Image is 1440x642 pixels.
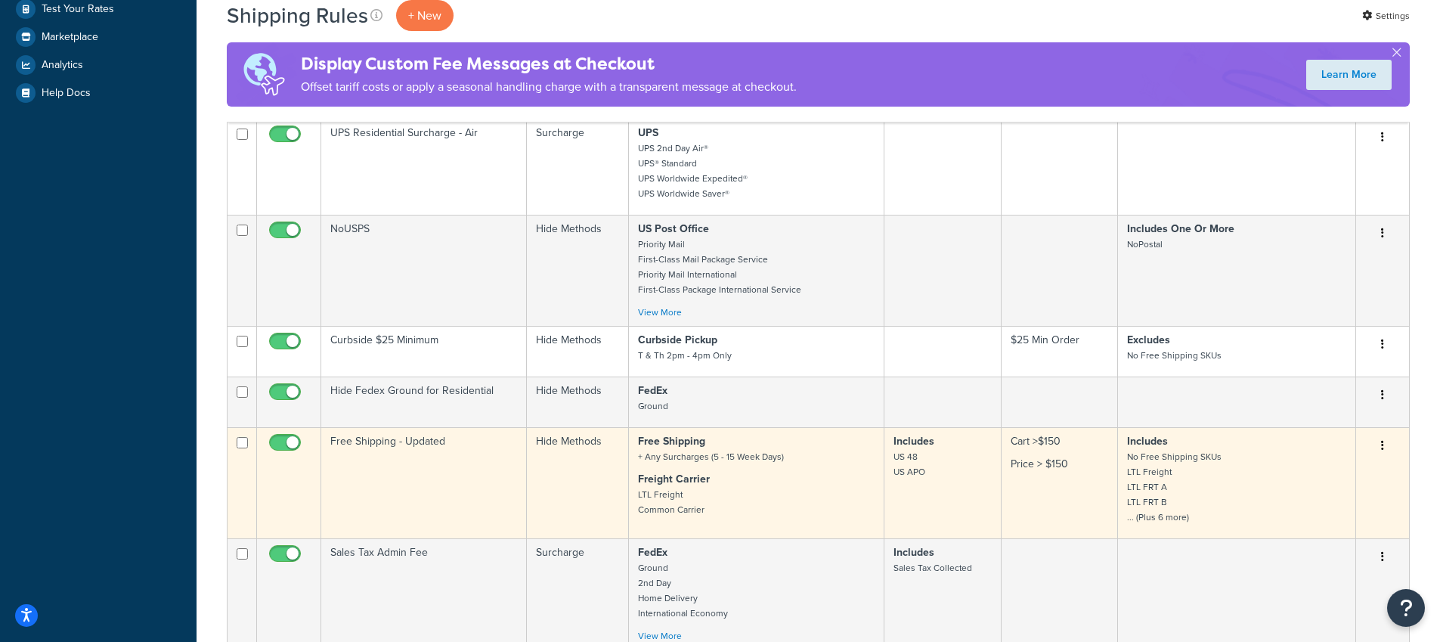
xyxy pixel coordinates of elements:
[893,433,934,449] strong: Includes
[1127,433,1168,449] strong: Includes
[638,544,667,560] strong: FedEx
[42,59,83,72] span: Analytics
[1127,237,1163,251] small: NoPostal
[638,383,667,399] strong: FedEx
[301,76,797,98] p: Offset tariff costs or apply a seasonal handling charge with a transparent message at checkout.
[227,42,301,107] img: duties-banner-06bc72dcb5fe05cb3f9472aba00be2ae8eb53ab6f0d8bb03d382ba314ac3c341.png
[321,326,527,377] td: Curbside $25 Minimum
[1127,450,1222,524] small: No Free Shipping SKUs LTL Freight LTL FRT A LTL FRT B ... (Plus 6 more)
[1127,349,1222,362] small: No Free Shipping SKUs
[527,119,629,215] td: Surcharge
[42,31,98,44] span: Marketplace
[527,427,629,538] td: Hide Methods
[638,237,801,296] small: Priority Mail First-Class Mail Package Service Priority Mail International First-Class Package In...
[893,561,972,575] small: Sales Tax Collected
[11,79,185,107] a: Help Docs
[638,488,705,516] small: LTL Freight Common Carrier
[1127,332,1170,348] strong: Excludes
[638,332,717,348] strong: Curbside Pickup
[638,221,709,237] strong: US Post Office
[1011,457,1108,472] p: Price > $150
[321,215,527,326] td: NoUSPS
[638,433,705,449] strong: Free Shipping
[1306,60,1392,90] a: Learn More
[1002,427,1118,538] td: Cart >$150
[527,326,629,377] td: Hide Methods
[227,1,368,30] h1: Shipping Rules
[638,471,710,487] strong: Freight Carrier
[11,23,185,51] a: Marketplace
[893,544,934,560] strong: Includes
[1362,5,1410,26] a: Settings
[893,450,925,479] small: US 48 US APO
[301,51,797,76] h4: Display Custom Fee Messages at Checkout
[11,51,185,79] a: Analytics
[638,125,658,141] strong: UPS
[321,427,527,538] td: Free Shipping - Updated
[42,3,114,16] span: Test Your Rates
[638,349,732,362] small: T & Th 2pm - 4pm Only
[638,561,728,620] small: Ground 2nd Day Home Delivery International Economy
[527,215,629,326] td: Hide Methods
[638,450,784,464] small: + Any Surcharges (5 - 15 Week Days)
[1387,589,1425,627] button: Open Resource Center
[1127,221,1234,237] strong: Includes One Or More
[527,377,629,427] td: Hide Methods
[1002,326,1118,377] td: $25 Min Order
[638,305,682,319] a: View More
[638,399,668,413] small: Ground
[638,141,748,200] small: UPS 2nd Day Air® UPS® Standard UPS Worldwide Expedited® UPS Worldwide Saver®
[321,119,527,215] td: UPS Residential Surcharge - Air
[42,87,91,100] span: Help Docs
[321,377,527,427] td: Hide Fedex Ground for Residential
